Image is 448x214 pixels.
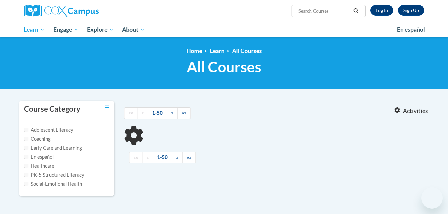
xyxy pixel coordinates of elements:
[24,171,84,179] label: PK-5 Structured Literacy
[153,152,172,163] a: 1-50
[24,104,80,114] h3: Course Category
[129,152,142,163] a: Begining
[137,107,148,119] a: Previous
[24,153,54,161] label: En español
[24,164,28,168] input: Checkbox for Options
[24,5,151,17] a: Cox Campus
[172,152,183,163] a: Next
[187,154,191,160] span: »»
[146,154,149,160] span: «
[397,26,425,33] span: En español
[171,110,173,116] span: »
[182,110,186,116] span: »»
[24,144,82,152] label: Early Care and Learning
[83,22,118,37] a: Explore
[187,58,261,76] span: All Courses
[133,154,138,160] span: ««
[24,155,28,159] input: Checkbox for Options
[176,154,178,160] span: »
[421,187,443,209] iframe: Button to launch messaging window
[124,107,137,119] a: Begining
[24,146,28,150] input: Checkbox for Options
[177,107,191,119] a: End
[142,152,153,163] a: Previous
[24,5,99,17] img: Cox Campus
[49,22,83,37] a: Engage
[20,22,49,37] a: Learn
[298,7,351,15] input: Search Courses
[210,47,225,54] a: Learn
[24,135,50,143] label: Coaching
[128,110,133,116] span: ««
[398,5,424,16] a: Register
[403,107,428,115] span: Activities
[24,126,73,134] label: Adolescent Literacy
[351,7,361,15] button: Search
[167,107,178,119] a: Next
[24,173,28,177] input: Checkbox for Options
[118,22,149,37] a: About
[24,128,28,132] input: Checkbox for Options
[122,26,145,34] span: About
[232,47,262,54] a: All Courses
[370,5,393,16] a: Log In
[24,182,28,186] input: Checkbox for Options
[24,137,28,141] input: Checkbox for Options
[105,104,109,111] a: Toggle collapse
[148,107,167,119] a: 1-50
[182,152,196,163] a: End
[186,47,202,54] a: Home
[24,26,45,34] span: Learn
[87,26,114,34] span: Explore
[393,23,429,37] a: En español
[24,180,82,188] label: Social-Emotional Health
[141,110,144,116] span: «
[14,22,434,37] div: Main menu
[24,162,54,170] label: Healthcare
[53,26,78,34] span: Engage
